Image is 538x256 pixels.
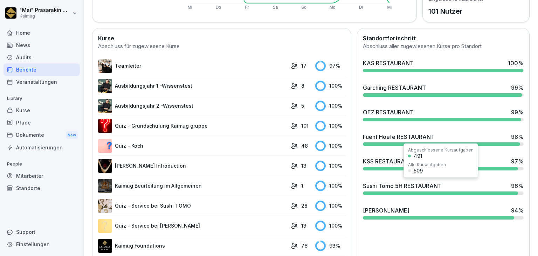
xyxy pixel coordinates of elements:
div: Support [4,226,80,238]
h2: Kurse [98,34,345,42]
a: Quiz - Service bei [PERSON_NAME] [98,219,287,233]
div: 509 [414,168,423,173]
p: 101 [301,122,309,129]
div: Dokumente [4,129,80,142]
img: p7t4hv9nngsgdpqtll45nlcz.png [98,239,112,253]
text: Sa [273,5,278,10]
div: KSS RESTAURANT [363,157,413,166]
img: t7brl8l3g3sjoed8o8dm9hn8.png [98,139,112,153]
a: Sushi Tomo 5H RESTAURANT96% [360,179,526,198]
img: pak566alvbcplycpy5gzgq7j.png [98,199,112,213]
p: 17 [301,62,306,69]
h2: Standortfortschritt [363,34,524,42]
div: 100 % [315,221,345,231]
a: Pfade [4,116,80,129]
img: ima4gw5kbha2jc8jl1pti4b9.png [98,119,112,133]
a: KAS RESTAURANT100% [360,56,526,75]
text: Mo [330,5,336,10]
text: Fr [245,5,249,10]
p: 8 [301,82,304,89]
a: OEZ RESTAURANT99% [360,105,526,124]
a: Fuenf Hoefe RESTAURANT98% [360,130,526,149]
img: emg2a556ow6sapjezcrppgxh.png [98,219,112,233]
div: Abgeschlossene Kursaufgaben [408,148,474,152]
div: 93 % [315,241,345,251]
a: Kaimug Beurteilung im Allgemeinen [98,179,287,193]
a: Audits [4,51,80,63]
a: Garching RESTAURANT99% [360,81,526,100]
div: [PERSON_NAME] [363,206,409,215]
a: Mitarbeiter [4,170,80,182]
a: DokumenteNew [4,129,80,142]
a: Quiz - Koch [98,139,287,153]
p: "Mai" Prasarakin Natechnanok [20,7,71,13]
div: Fuenf Hoefe RESTAURANT [363,133,435,141]
text: Mi [188,5,192,10]
a: KSS RESTAURANT97% [360,154,526,173]
a: Standorte [4,182,80,194]
div: OEZ RESTAURANT [363,108,414,116]
a: [PERSON_NAME]94% [360,203,526,222]
text: Di [359,5,363,10]
img: vu7fopty42ny43mjush7cma0.png [98,179,112,193]
a: Quiz - Service bei Sushi TOMO [98,199,287,213]
div: 100 % [315,121,345,131]
img: kdhala7dy4uwpjq3l09r8r31.png [98,99,112,113]
div: Sushi Tomo 5H RESTAURANT [363,182,442,190]
a: Einstellungen [4,238,80,250]
p: People [4,159,80,170]
p: 13 [301,222,306,229]
a: Veranstaltungen [4,76,80,88]
p: 48 [301,142,308,149]
div: 97 % [315,61,345,71]
div: 98 % [511,133,524,141]
div: 100 % [315,161,345,171]
a: Kurse [4,104,80,116]
text: So [302,5,307,10]
a: Ausbildungsjahr 1 -Wissenstest [98,79,287,93]
img: ejcw8pgrsnj3kwnpxq2wy9us.png [98,159,112,173]
div: 97 % [511,157,524,166]
div: 100 % [315,81,345,91]
a: [PERSON_NAME] Introduction [98,159,287,173]
div: 100 % [315,141,345,151]
p: 101 Nutzer [428,6,484,16]
a: Berichte [4,63,80,76]
div: Abschluss für zugewiesene Kurse [98,42,345,50]
a: Quiz - Grundschulung Kaimug gruppe [98,119,287,133]
div: 100 % [315,101,345,111]
img: pytyph5pk76tu4q1kwztnixg.png [98,59,112,73]
a: Automatisierungen [4,141,80,154]
div: 96 % [511,182,524,190]
div: 99 % [511,83,524,92]
p: 13 [301,162,306,169]
div: 99 % [511,108,524,116]
a: Home [4,27,80,39]
div: Garching RESTAURANT [363,83,426,92]
text: Mi [387,5,392,10]
text: Do [216,5,221,10]
a: News [4,39,80,51]
div: KAS RESTAURANT [363,59,414,67]
p: Kaimug [20,14,71,19]
div: New [66,131,78,139]
div: Abschluss aller zugewiesenen Kurse pro Standort [363,42,524,50]
a: Teamleiter [98,59,287,73]
div: 100 % [508,59,524,67]
div: 94 % [511,206,524,215]
div: 100 % [315,201,345,211]
div: Alle Kursaufgaben [408,163,446,167]
a: Kaimug Foundations [98,239,287,253]
p: 1 [301,182,303,189]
